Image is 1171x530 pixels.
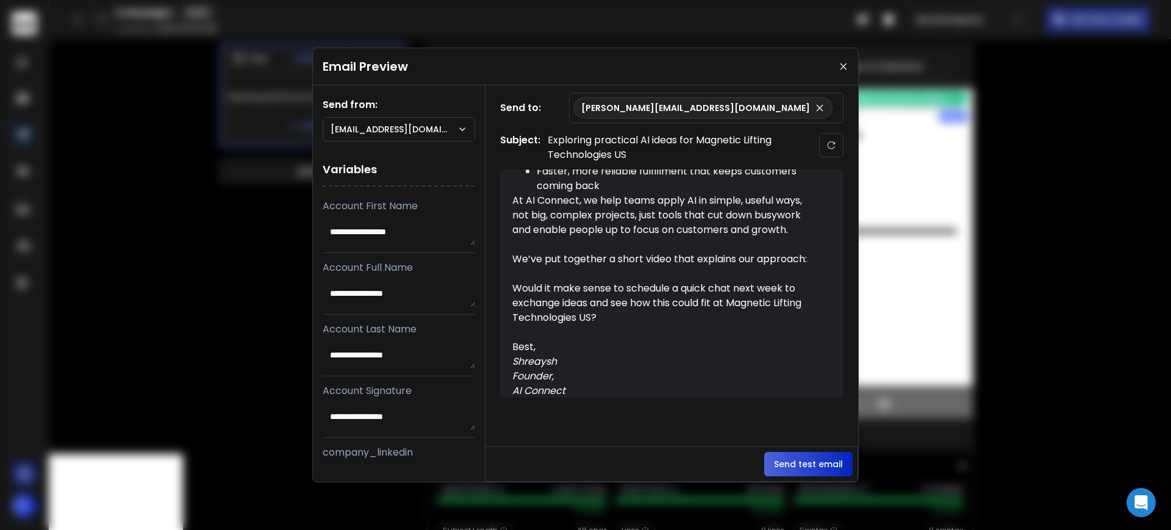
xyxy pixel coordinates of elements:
[323,322,475,337] p: Account Last Name
[512,252,817,267] div: We’ve put together a short video that explains our approach:
[512,354,557,368] em: Shreaysh
[323,384,475,398] p: Account Signature
[548,133,792,162] p: Exploring practical AI ideas for Magnetic Lifting Technologies US
[512,384,565,398] em: AI Connect
[500,133,540,162] h1: Subject:
[1126,488,1156,517] div: Open Intercom Messenger
[323,260,475,275] p: Account Full Name
[537,164,817,193] li: Faster, more reliable fulfillment that keeps customers coming back
[323,445,475,460] p: company_linkedin
[512,369,554,383] em: Founder,
[512,281,817,325] div: Would it make sense to schedule a quick chat next week to exchange ideas and see how this could f...
[323,98,475,112] h1: Send from:
[323,199,475,213] p: Account First Name
[512,340,817,354] div: Best,
[500,101,549,115] h1: Send to:
[512,193,817,237] div: At AI Connect, we help teams apply AI in simple, useful ways, not big, complex projects, just too...
[331,123,457,135] p: [EMAIL_ADDRESS][DOMAIN_NAME]
[323,58,408,75] h1: Email Preview
[764,452,853,476] button: Send test email
[323,154,475,187] h1: Variables
[581,102,810,114] p: [PERSON_NAME][EMAIL_ADDRESS][DOMAIN_NAME]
